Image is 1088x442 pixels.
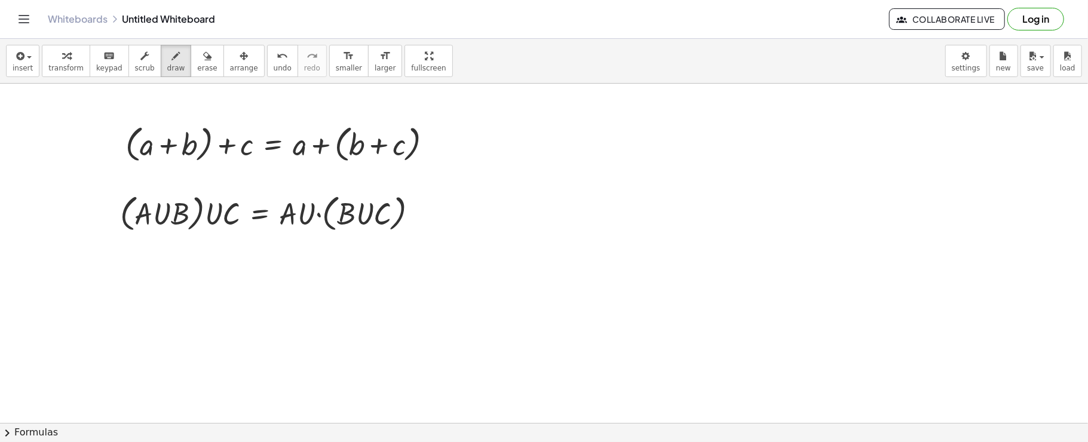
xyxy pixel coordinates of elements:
[298,45,327,77] button: redoredo
[899,14,995,24] span: Collaborate Live
[223,45,265,77] button: arrange
[1027,64,1044,72] span: save
[191,45,223,77] button: erase
[343,49,354,63] i: format_size
[48,13,108,25] a: Whiteboards
[989,45,1018,77] button: new
[103,49,115,63] i: keyboard
[48,64,84,72] span: transform
[274,64,292,72] span: undo
[161,45,192,77] button: draw
[1053,45,1082,77] button: load
[379,49,391,63] i: format_size
[411,64,446,72] span: fullscreen
[267,45,298,77] button: undoundo
[336,64,362,72] span: smaller
[167,64,185,72] span: draw
[304,64,320,72] span: redo
[90,45,129,77] button: keyboardkeypad
[6,45,39,77] button: insert
[375,64,396,72] span: larger
[197,64,217,72] span: erase
[13,64,33,72] span: insert
[368,45,402,77] button: format_sizelarger
[277,49,288,63] i: undo
[1020,45,1051,77] button: save
[1060,64,1075,72] span: load
[42,45,90,77] button: transform
[945,45,987,77] button: settings
[889,8,1005,30] button: Collaborate Live
[14,10,33,29] button: Toggle navigation
[128,45,161,77] button: scrub
[230,64,258,72] span: arrange
[96,64,122,72] span: keypad
[1007,8,1064,30] button: Log in
[404,45,452,77] button: fullscreen
[952,64,980,72] span: settings
[135,64,155,72] span: scrub
[996,64,1011,72] span: new
[329,45,369,77] button: format_sizesmaller
[307,49,318,63] i: redo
